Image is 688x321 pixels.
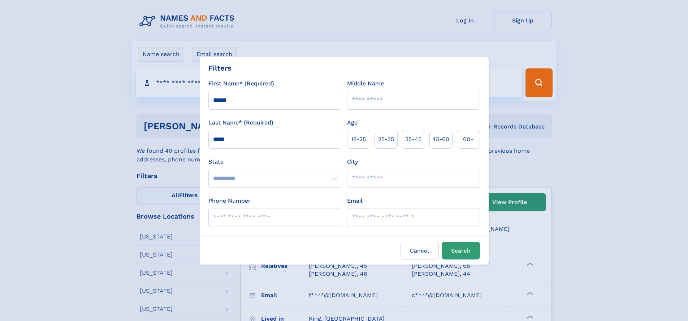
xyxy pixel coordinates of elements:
label: Phone Number [208,197,251,205]
label: Email [347,197,363,205]
div: Filters [208,63,232,73]
span: 60+ [463,135,474,144]
span: 45‑60 [432,135,449,144]
label: Middle Name [347,79,384,88]
label: First Name* (Required) [208,79,274,88]
span: 35‑45 [405,135,421,144]
button: Search [442,242,480,259]
span: 18‑25 [351,135,366,144]
label: State [208,157,341,166]
label: Cancel [401,242,439,259]
span: 25‑35 [378,135,394,144]
label: City [347,157,358,166]
label: Age [347,118,358,127]
label: Last Name* (Required) [208,118,273,127]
